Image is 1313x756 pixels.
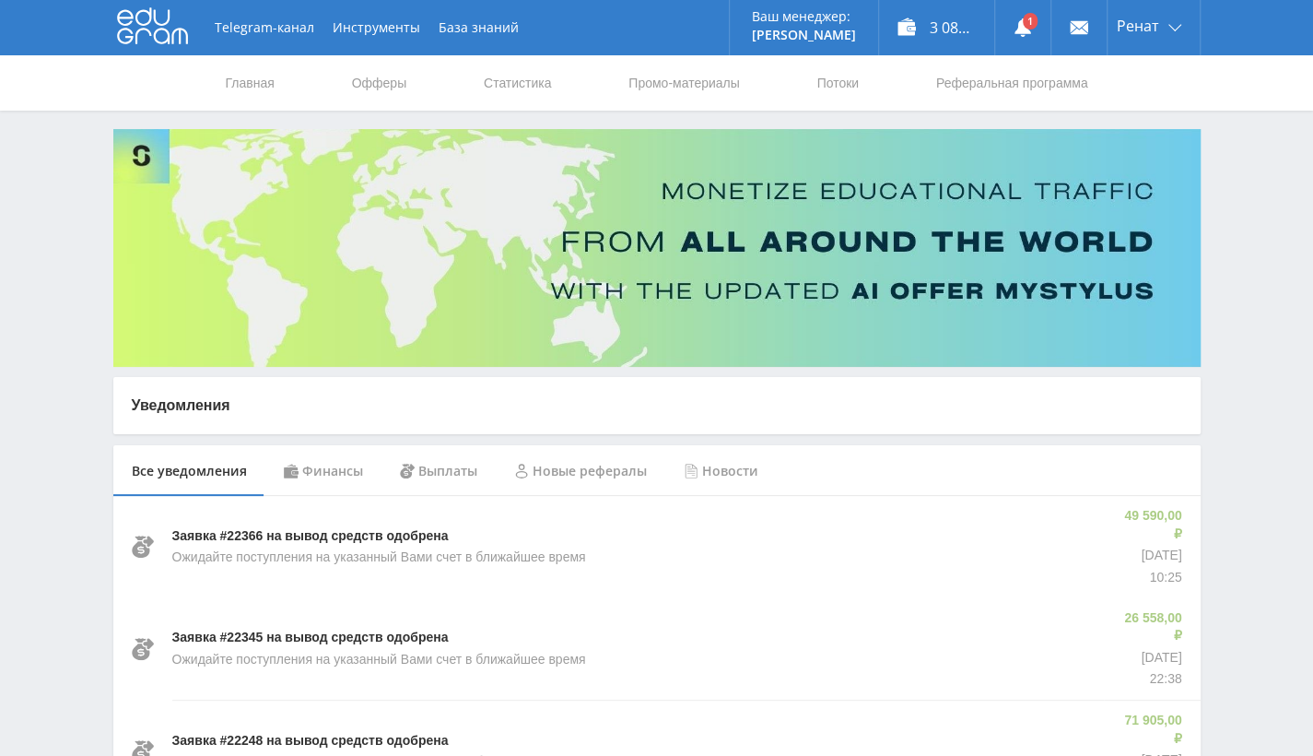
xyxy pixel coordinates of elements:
[113,445,265,497] div: Все уведомления
[172,629,449,647] p: Заявка #22345 на вывод средств одобрена
[496,445,665,497] div: Новые рефералы
[224,55,276,111] a: Главная
[1122,649,1181,667] p: [DATE]
[934,55,1090,111] a: Реферальная программа
[1122,507,1181,543] p: 49 590,00 ₽
[172,549,586,567] p: Ожидайте поступления на указанный Вами счет в ближайшее время
[350,55,409,111] a: Офферы
[113,129,1201,367] img: Banner
[1122,609,1181,645] p: 26 558,00 ₽
[1117,18,1159,33] span: Ренат
[752,9,856,24] p: Ваш менеджер:
[381,445,496,497] div: Выплаты
[627,55,741,111] a: Промо-материалы
[752,28,856,42] p: [PERSON_NAME]
[172,732,449,750] p: Заявка #22248 на вывод средств одобрена
[665,445,777,497] div: Новости
[482,55,554,111] a: Статистика
[1122,712,1181,748] p: 71 905,00 ₽
[172,527,449,546] p: Заявка #22366 на вывод средств одобрена
[132,396,1182,416] p: Уведомления
[1122,670,1181,689] p: 22:38
[265,445,381,497] div: Финансы
[815,55,861,111] a: Потоки
[172,651,586,669] p: Ожидайте поступления на указанный Вами счет в ближайшее время
[1122,547,1181,565] p: [DATE]
[1122,569,1181,587] p: 10:25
